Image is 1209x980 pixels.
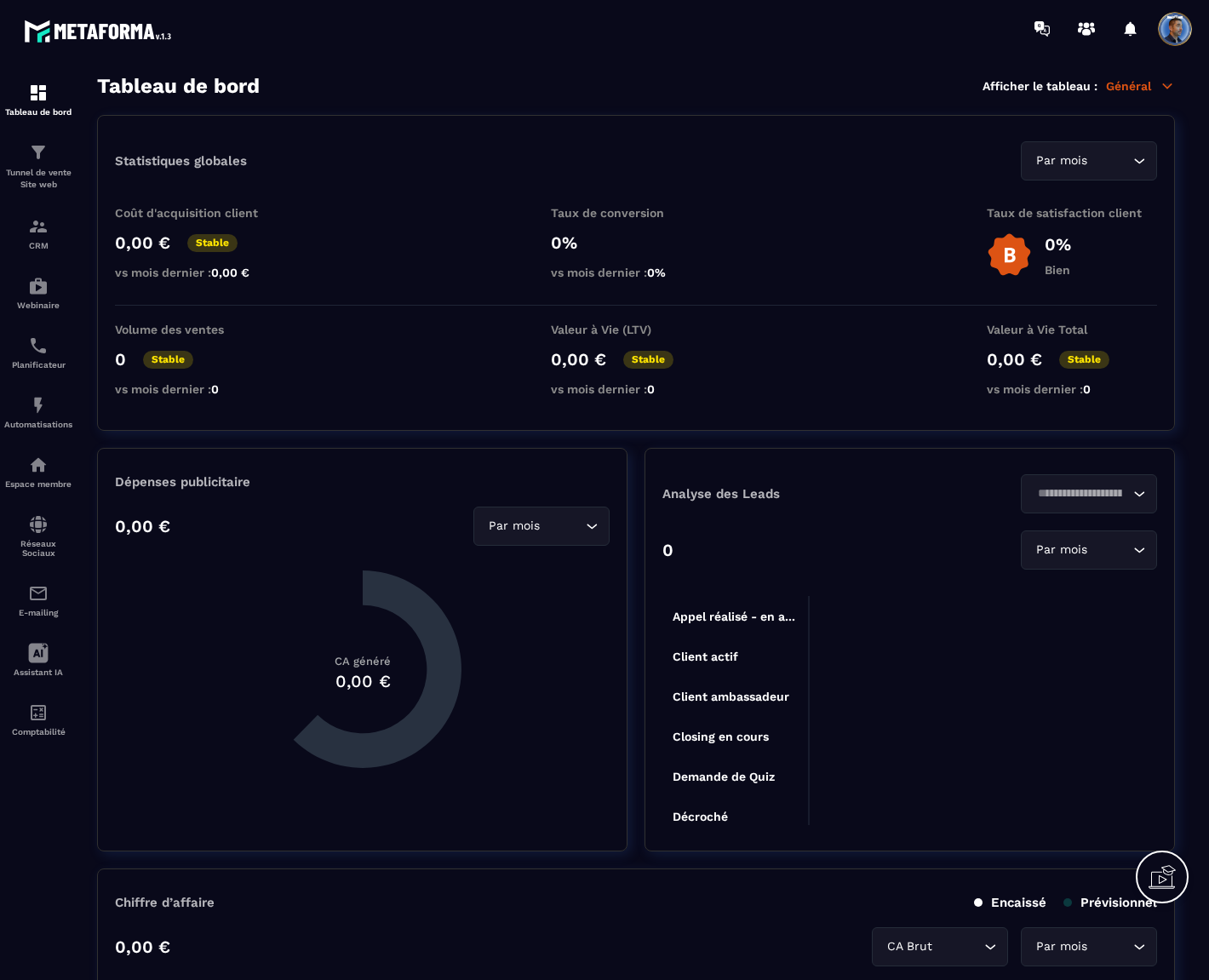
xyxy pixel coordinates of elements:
div: Search for option [1021,474,1157,513]
p: 0% [551,232,721,253]
p: Stable [187,234,238,252]
p: 0 [115,349,126,370]
a: emailemailE-mailing [4,570,72,630]
p: vs mois dernier : [987,382,1157,396]
img: automations [28,455,49,475]
p: Encaissé [974,895,1046,910]
p: E-mailing [4,608,72,617]
p: Dépenses publicitaire [115,474,610,490]
img: social-network [28,514,49,535]
p: Coût d'acquisition client [115,206,285,220]
p: Chiffre d’affaire [115,895,215,910]
a: automationsautomationsAutomatisations [4,382,72,442]
span: Par mois [1032,152,1091,170]
p: Stable [143,351,193,369]
p: Planificateur [4,360,72,370]
p: Stable [1059,351,1109,369]
p: Bien [1045,263,1071,277]
a: Assistant IA [4,630,72,690]
p: Volume des ventes [115,323,285,336]
img: automations [28,395,49,415]
span: Par mois [1032,541,1091,559]
p: 0,00 € [115,516,170,536]
p: 0,00 € [987,349,1042,370]
p: Assistant IA [4,668,72,677]
a: formationformationTunnel de vente Site web [4,129,72,203]
img: formation [28,142,49,163]
img: logo [24,15,177,47]
p: Webinaire [4,301,72,310]
p: Afficher le tableau : [983,79,1097,93]
span: 0 [647,382,655,396]
p: CRM [4,241,72,250]
p: Statistiques globales [115,153,247,169]
tspan: Appel réalisé - en a... [673,610,795,623]
input: Search for option [1091,152,1129,170]
p: 0 [662,540,673,560]
p: Tunnel de vente Site web [4,167,72,191]
tspan: Client actif [673,650,738,663]
p: Valeur à Vie (LTV) [551,323,721,336]
tspan: Client ambassadeur [673,690,789,703]
input: Search for option [543,517,582,536]
p: Espace membre [4,479,72,489]
span: Par mois [484,517,543,536]
a: schedulerschedulerPlanificateur [4,323,72,382]
p: Prévisionnel [1063,895,1157,910]
img: email [28,583,49,604]
span: 0 [211,382,219,396]
a: automationsautomationsEspace membre [4,442,72,501]
tspan: Décroché [673,810,728,823]
div: Search for option [473,507,610,546]
h3: Tableau de bord [97,74,260,98]
p: vs mois dernier : [551,266,721,279]
p: Général [1106,78,1175,94]
p: vs mois dernier : [551,382,721,396]
tspan: Closing en cours [673,730,769,744]
tspan: Demande de Quiz [673,770,775,783]
a: accountantaccountantComptabilité [4,690,72,749]
input: Search for option [1091,541,1129,559]
p: Automatisations [4,420,72,429]
img: formation [28,216,49,237]
img: scheduler [28,335,49,356]
p: 0,00 € [115,937,170,957]
p: Comptabilité [4,727,72,736]
span: CA Brut [883,937,936,956]
p: 0,00 € [115,232,170,253]
p: Taux de conversion [551,206,721,220]
a: formationformationCRM [4,203,72,263]
p: Taux de satisfaction client [987,206,1157,220]
span: 0% [647,266,666,279]
div: Search for option [1021,530,1157,570]
p: Réseaux Sociaux [4,539,72,558]
input: Search for option [936,937,980,956]
span: 0 [1083,382,1091,396]
p: vs mois dernier : [115,266,285,279]
a: social-networksocial-networkRéseaux Sociaux [4,501,72,570]
img: automations [28,276,49,296]
span: Par mois [1032,937,1091,956]
p: 0,00 € [551,349,606,370]
div: Search for option [1021,927,1157,966]
p: Stable [623,351,673,369]
span: 0,00 € [211,266,249,279]
img: b-badge-o.b3b20ee6.svg [987,232,1032,278]
img: accountant [28,702,49,723]
a: automationsautomationsWebinaire [4,263,72,323]
p: Tableau de bord [4,107,72,117]
p: vs mois dernier : [115,382,285,396]
input: Search for option [1032,484,1129,503]
img: formation [28,83,49,103]
a: formationformationTableau de bord [4,70,72,129]
div: Search for option [872,927,1008,966]
p: Valeur à Vie Total [987,323,1157,336]
div: Search for option [1021,141,1157,181]
p: Analyse des Leads [662,486,910,501]
input: Search for option [1091,937,1129,956]
p: 0% [1045,234,1071,255]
